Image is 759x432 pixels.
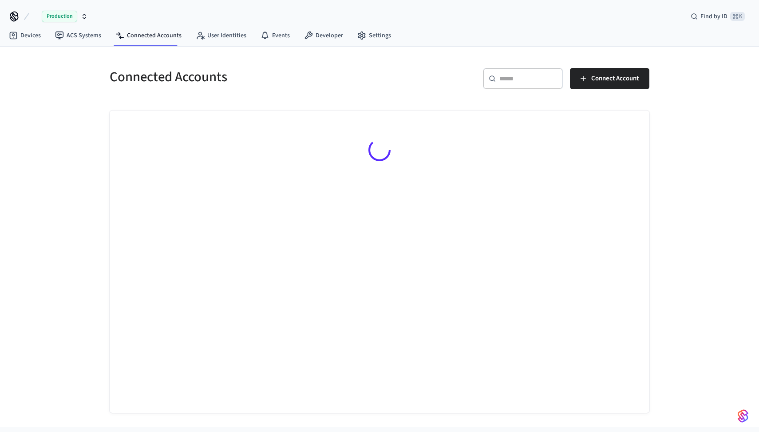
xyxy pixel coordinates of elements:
[2,28,48,44] a: Devices
[189,28,253,44] a: User Identities
[253,28,297,44] a: Events
[738,409,748,423] img: SeamLogoGradient.69752ec5.svg
[730,12,745,21] span: ⌘ K
[42,11,77,22] span: Production
[48,28,108,44] a: ACS Systems
[297,28,350,44] a: Developer
[700,12,727,21] span: Find by ID
[570,68,649,89] button: Connect Account
[110,68,374,86] h5: Connected Accounts
[684,8,752,24] div: Find by ID⌘ K
[591,73,639,84] span: Connect Account
[350,28,398,44] a: Settings
[108,28,189,44] a: Connected Accounts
